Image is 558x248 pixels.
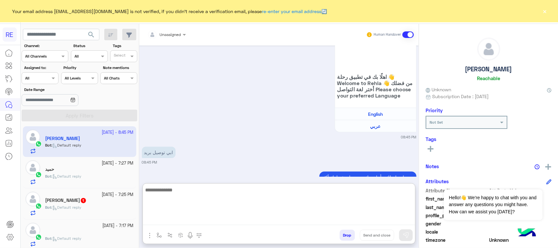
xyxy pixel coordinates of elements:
button: Send and close [360,230,394,241]
h6: Notes [426,163,439,169]
div: RE [3,27,17,42]
img: WhatsApp [35,171,42,178]
h5: حميد [45,167,54,172]
img: hulul-logo.png [516,222,538,245]
span: Hello!👋 We're happy to chat with you and answer any questions you might have. How can we assist y... [444,189,542,220]
img: send message [403,232,409,239]
img: make a call [196,233,202,238]
label: Date Range [24,87,97,93]
span: اهلًا بك في تطبيق رحلة 👋 Welcome to Rehla 👋 من فضلك أختر لغة التواصل Please choose your preferred... [337,74,414,98]
label: Channel: [24,43,68,49]
small: 08:45 PM [142,160,157,165]
span: Your email address [EMAIL_ADDRESS][DOMAIN_NAME] is not verified, if you didn't receive a verifica... [12,8,327,15]
span: Unassigned [160,32,181,37]
img: defaultAdmin.png [25,223,40,238]
img: add [545,164,551,170]
span: Bot [45,174,51,179]
span: first_name [426,195,488,202]
img: create order [178,233,183,238]
img: WhatsApp [35,203,42,209]
span: English [368,111,383,117]
img: defaultAdmin.png [25,192,40,206]
small: [DATE] - 7:17 PM [103,223,134,229]
h5: ابو حمد [45,198,87,203]
img: defaultAdmin.png [478,38,500,60]
img: send attachment [146,232,154,239]
p: 14/10/2025, 8:45 PM [319,171,416,183]
span: locale [426,228,488,235]
h6: Tags [426,136,551,142]
button: search [83,29,99,43]
span: last_name [426,204,488,211]
button: Drop [340,230,355,241]
label: Status [73,43,107,49]
small: [DATE] - 7:25 PM [102,192,134,198]
b: Not Set [430,120,443,125]
h6: Attributes [426,178,449,184]
span: null [489,228,552,235]
small: 08:45 PM [401,134,416,140]
h6: Reachable [477,75,500,81]
button: create order [176,230,186,240]
span: Attribute Name [426,187,488,194]
span: Default reply [52,174,81,179]
small: Human Handover [374,32,401,37]
button: × [542,8,548,14]
span: Default reply [52,236,81,241]
span: null [489,220,552,227]
span: gender [426,220,488,227]
small: [DATE] - 7:27 PM [102,160,134,167]
button: Trigger scenario [165,230,176,240]
button: select flow [154,230,165,240]
span: Default reply [52,205,81,210]
img: Trigger scenario [167,233,173,238]
a: re-enter your email address [262,9,322,14]
h6: Priority [426,107,443,113]
button: Apply Filters [22,110,137,121]
span: Subscription Date : [DATE] [432,93,489,100]
img: WhatsApp [35,234,42,240]
label: Note mentions [103,65,137,71]
span: Unknown [426,86,451,93]
b: : [45,205,52,210]
img: send voice note [186,232,194,239]
span: 1 [81,198,86,203]
b: : [45,174,52,179]
img: defaultAdmin.png [25,160,40,175]
img: notes [534,164,540,169]
span: Unknown [489,237,552,243]
label: Priority [63,65,97,71]
label: Tags [113,43,137,49]
span: عربي [370,123,381,129]
label: Assigned to: [24,65,58,71]
span: Bot [45,205,51,210]
b: : [45,236,52,241]
p: 14/10/2025, 8:45 PM [142,147,176,158]
div: Select [113,52,126,60]
span: Bot [45,236,51,241]
span: profile_pic [426,212,488,219]
span: search [87,31,95,39]
img: select flow [157,233,162,238]
span: timezone [426,237,488,243]
h5: [PERSON_NAME] [465,65,512,73]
